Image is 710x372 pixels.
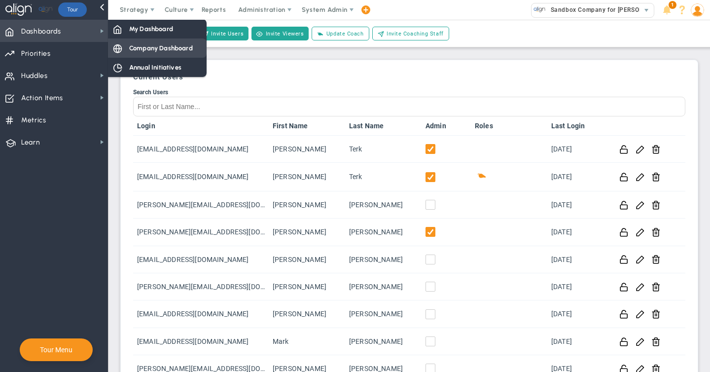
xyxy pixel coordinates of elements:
span: select [639,3,654,17]
td: [PERSON_NAME] [269,219,345,246]
a: Admin [426,122,467,130]
h3: Current Users [133,73,685,81]
td: [PERSON_NAME][EMAIL_ADDRESS][DOMAIN_NAME] [133,219,269,246]
td: [PERSON_NAME] [345,328,422,355]
span: Invite Coaching Staff [387,30,444,38]
th: Roles [471,116,547,136]
span: My Dashboard [129,24,173,34]
button: Reset this password [619,282,629,292]
button: Remove user from company [651,227,661,237]
td: [PERSON_NAME] [269,163,345,191]
td: [DATE] [547,273,609,300]
td: [EMAIL_ADDRESS][DOMAIN_NAME] [133,136,269,163]
button: Remove user from company [651,336,661,347]
button: Remove user from company [651,282,661,292]
button: Reset this password [619,309,629,319]
td: [PERSON_NAME] [345,191,422,219]
span: Update Coach [326,30,364,38]
span: Metrics [21,110,46,131]
button: Remove user from company [651,309,661,319]
a: Login [137,122,265,130]
span: Annual Initiatives [129,63,181,72]
button: Edit User Info [636,172,645,182]
button: Invite Users [197,27,248,40]
a: Last Login [551,122,605,130]
input: Search Users [133,97,685,116]
td: [PERSON_NAME] [345,273,422,300]
button: Reset this password [619,336,629,347]
span: Sandbox Company for [PERSON_NAME] [546,3,667,16]
button: Edit User Info [636,336,645,347]
td: [DATE] [547,163,609,191]
div: Search Users [133,89,685,96]
td: [PERSON_NAME] [269,273,345,300]
button: Remove user from company [651,254,661,264]
span: System Admin [302,6,348,13]
button: Reset this password [619,254,629,264]
button: Edit User Info [636,200,645,210]
span: Dashboards [21,21,61,42]
td: [PERSON_NAME] [269,300,345,328]
button: Invite Viewers [251,27,309,40]
button: Reset this password [619,172,629,182]
span: Company Dashboard [129,43,193,53]
button: Reset this password [619,200,629,210]
span: Strategy [120,6,148,13]
a: First Name [273,122,341,130]
span: Learn [21,132,40,153]
span: Coach [475,171,487,183]
td: [DATE] [547,136,609,163]
button: Invite Coaching Staff [372,27,449,40]
td: [PERSON_NAME] [345,300,422,328]
td: [PERSON_NAME][EMAIL_ADDRESS][DOMAIN_NAME] [133,191,269,219]
td: [DATE] [547,300,609,328]
td: [EMAIL_ADDRESS][DOMAIN_NAME] [133,300,269,328]
button: Tour Menu [37,345,75,354]
span: Huddles [21,66,48,86]
td: Terk [345,163,422,191]
td: Terk [345,136,422,163]
td: [EMAIL_ADDRESS][DOMAIN_NAME] [133,246,269,273]
button: Reset this password [619,227,629,237]
button: Edit User Info [636,227,645,237]
td: [PERSON_NAME] [345,219,422,246]
img: 33511.Company.photo [533,3,546,16]
button: Edit User Info [636,144,645,154]
td: [DATE] [547,191,609,219]
td: [PERSON_NAME] [345,246,422,273]
span: Culture [165,6,188,13]
td: [PERSON_NAME] [269,136,345,163]
button: Remove user from company [651,144,661,154]
button: Reset this password [619,144,629,154]
span: Action Items [21,88,63,109]
button: Edit User Info [636,282,645,292]
td: [DATE] [547,219,609,246]
a: Last Name [349,122,418,130]
button: Remove user from company [651,200,661,210]
img: 50249.Person.photo [691,3,704,17]
button: Edit User Info [636,254,645,264]
span: Administration [238,6,285,13]
td: Mark [269,328,345,355]
td: [DATE] [547,328,609,355]
td: [PERSON_NAME] [269,191,345,219]
td: [EMAIL_ADDRESS][DOMAIN_NAME] [133,163,269,191]
button: Remove user from company [651,172,661,182]
td: [EMAIL_ADDRESS][DOMAIN_NAME] [133,328,269,355]
td: [DATE] [547,246,609,273]
button: Edit User Info [636,309,645,319]
button: Update Coach [312,27,369,40]
td: [PERSON_NAME] [269,246,345,273]
span: 1 [669,1,676,9]
td: [PERSON_NAME][EMAIL_ADDRESS][DOMAIN_NAME] [133,273,269,300]
span: Priorities [21,43,51,64]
